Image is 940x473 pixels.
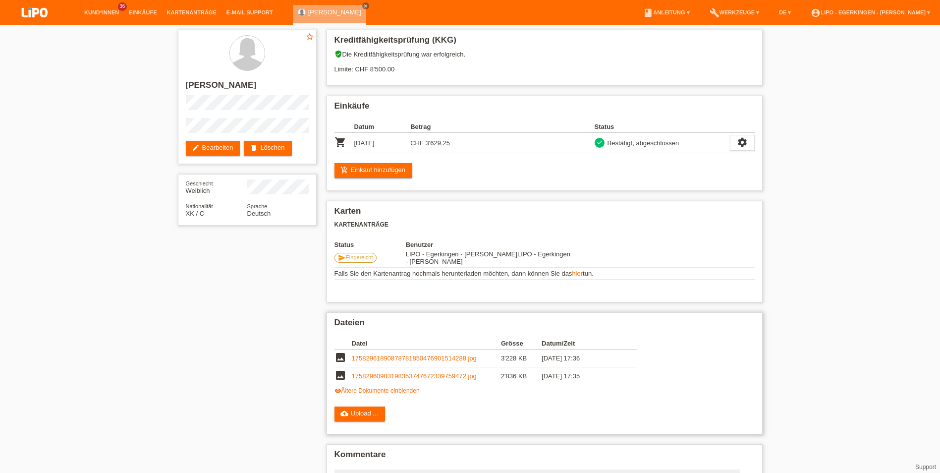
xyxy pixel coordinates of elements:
i: cloud_upload [340,410,348,417]
i: account_circle [811,8,821,18]
i: close [363,3,368,8]
a: E-Mail Support [221,9,278,15]
a: star_border [305,32,314,43]
a: Kartenanträge [162,9,221,15]
th: Status [595,121,730,133]
i: star_border [305,32,314,41]
th: Datei [352,338,501,350]
span: Sprache [247,203,268,209]
th: Betrag [410,121,467,133]
td: Falls Sie den Kartenantrag nochmals herunterladen möchten, dann können Sie das tun. [334,268,755,280]
a: bookAnleitung ▾ [638,9,694,15]
td: CHF 3'629.25 [410,133,467,153]
th: Grösse [501,338,542,350]
i: send [338,254,346,262]
span: Deutsch [247,210,271,217]
a: 17582961890878781850476901514288.jpg [352,355,477,362]
th: Datum/Zeit [542,338,623,350]
a: add_shopping_cartEinkauf hinzufügen [334,163,413,178]
i: verified_user [334,50,342,58]
i: book [643,8,653,18]
h2: Kreditfähigkeitsprüfung (KKG) [334,35,755,50]
th: Benutzer [406,241,574,248]
i: image [334,352,346,363]
span: Geschlecht [186,180,213,186]
a: close [362,2,369,9]
a: 17582960903198353747672339759472.jpg [352,372,477,380]
a: editBearbeiten [186,141,240,156]
a: Kund*innen [79,9,124,15]
td: [DATE] 17:36 [542,350,623,367]
div: Bestätigt, abgeschlossen [605,138,679,148]
a: Support [915,464,936,471]
a: buildWerkzeuge ▾ [705,9,765,15]
i: delete [250,144,258,152]
i: add_shopping_cart [340,166,348,174]
td: [DATE] [354,133,411,153]
span: Kosovo / C / 21.07.2002 [186,210,205,217]
h3: Kartenanträge [334,221,755,229]
a: visibilityÄltere Dokumente einblenden [334,387,420,394]
span: 28.08.2025 [406,250,570,265]
h2: [PERSON_NAME] [186,80,309,95]
td: 2'836 KB [501,367,542,385]
a: deleteLöschen [244,141,291,156]
i: visibility [334,387,341,394]
a: Einkäufe [124,9,162,15]
span: Eingereicht [346,254,373,260]
th: Datum [354,121,411,133]
h2: Dateien [334,318,755,333]
span: 23.08.2025 [406,250,517,258]
i: settings [737,137,748,148]
i: check [596,139,603,146]
h2: Kommentare [334,450,755,465]
span: Nationalität [186,203,213,209]
td: 3'228 KB [501,350,542,367]
div: Weiblich [186,179,247,194]
a: hier [572,270,583,277]
i: build [710,8,719,18]
span: 36 [118,2,127,11]
i: edit [192,144,200,152]
a: DE ▾ [774,9,796,15]
th: Status [334,241,406,248]
a: account_circleLIPO - Egerkingen - [PERSON_NAME] ▾ [806,9,935,15]
i: POSP00026551 [334,136,346,148]
a: cloud_uploadUpload ... [334,407,386,421]
div: Die Kreditfähigkeitsprüfung war erfolgreich. Limite: CHF 8'500.00 [334,50,755,80]
h2: Einkäufe [334,101,755,116]
td: [DATE] 17:35 [542,367,623,385]
h2: Karten [334,206,755,221]
a: [PERSON_NAME] [308,8,361,16]
a: LIPO pay [10,20,59,28]
i: image [334,369,346,381]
